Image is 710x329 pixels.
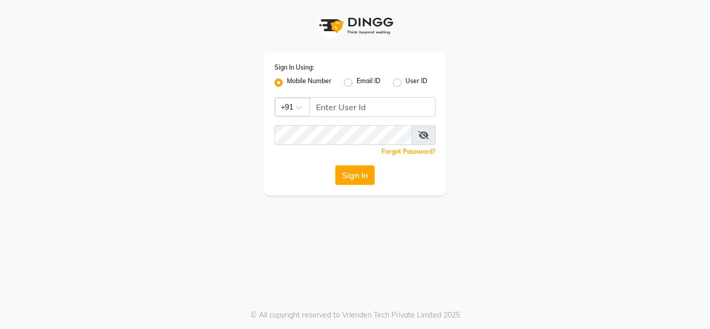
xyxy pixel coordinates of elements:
input: Username [309,97,436,117]
img: logo1.svg [313,10,397,41]
label: User ID [405,76,427,89]
label: Email ID [357,76,380,89]
label: Sign In Using: [274,63,314,72]
label: Mobile Number [287,76,332,89]
button: Sign In [335,165,375,185]
a: Forgot Password? [382,148,436,155]
input: Username [274,125,412,145]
